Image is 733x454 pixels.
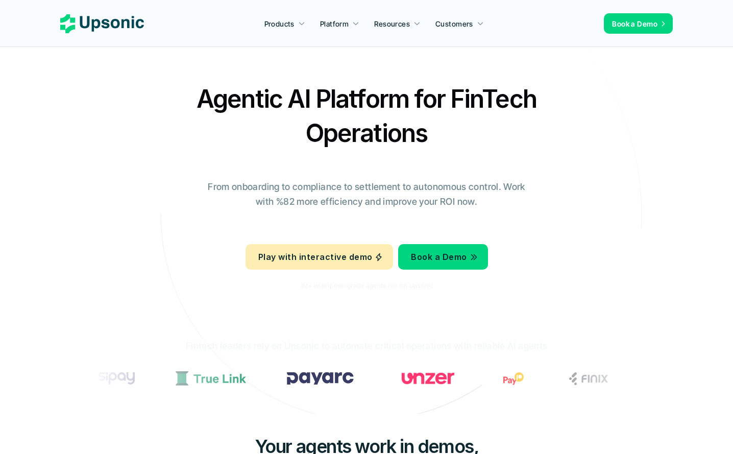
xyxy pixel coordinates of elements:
p: Play with interactive demo [258,250,372,265]
a: Book a Demo [604,13,673,34]
p: Resources [374,18,410,29]
p: From onboarding to compliance to settlement to autonomous control. Work with %82 more efficiency ... [201,180,532,209]
a: Play with interactive demo [246,244,393,270]
h2: Agentic AI Platform for FinTech Operations [188,82,545,150]
a: Book a Demo [398,244,487,270]
p: Products [264,18,295,29]
p: Book a Demo [612,18,657,29]
p: 1M+ enterprise-grade agents run on Upsonic [300,282,432,290]
p: Customers [435,18,473,29]
p: Book a Demo [411,250,467,265]
p: Fintech leaders rely on Upsonic to automate critical operations with reliable AI agents [186,339,547,354]
p: Platform [320,18,349,29]
a: Products [258,14,311,33]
